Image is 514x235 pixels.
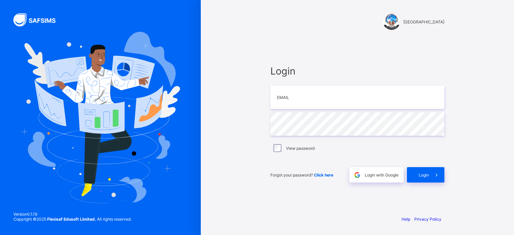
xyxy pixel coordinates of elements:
span: Login with Google [365,172,399,178]
span: Login [419,172,429,178]
strong: Flexisaf Edusoft Limited. [47,217,96,222]
span: Forgot your password? [270,172,333,178]
img: SAFSIMS Logo [13,13,64,26]
label: View password [286,146,315,151]
img: Hero Image [21,32,180,203]
span: [GEOGRAPHIC_DATA] [403,19,444,24]
a: Help [402,217,410,222]
a: Click here [314,172,333,178]
img: google.396cfc9801f0270233282035f929180a.svg [353,171,361,179]
span: Version 0.1.19 [13,212,132,217]
a: Privacy Policy [414,217,441,222]
span: Copyright © 2025 All rights reserved. [13,217,132,222]
span: Login [270,65,444,77]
